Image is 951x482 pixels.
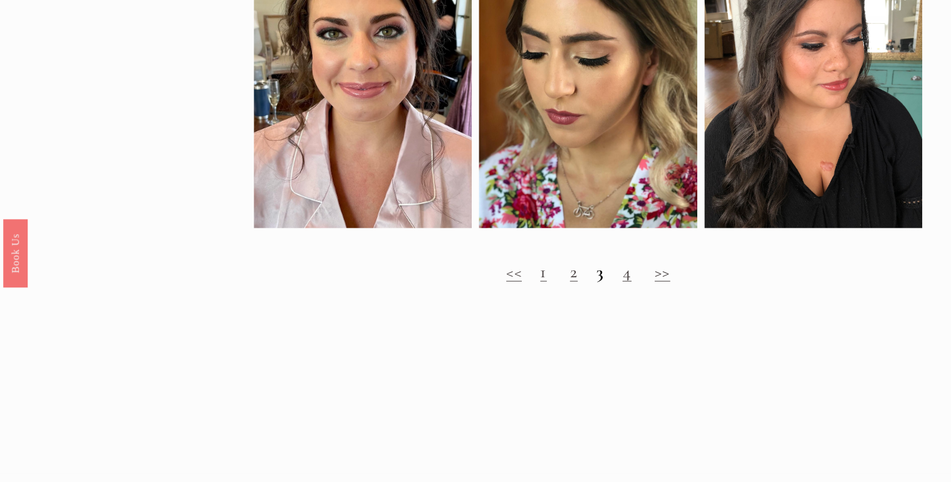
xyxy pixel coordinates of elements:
[29,311,884,391] span: Down Hair Inspiration for Brides | Elegant & Romantic Wedding Hair Ideas
[540,261,546,282] a: 1
[622,261,631,282] a: 4
[3,219,28,287] a: Book Us
[506,261,522,282] a: <<
[596,261,604,282] strong: 3
[570,261,578,282] a: 2
[655,261,670,282] a: >>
